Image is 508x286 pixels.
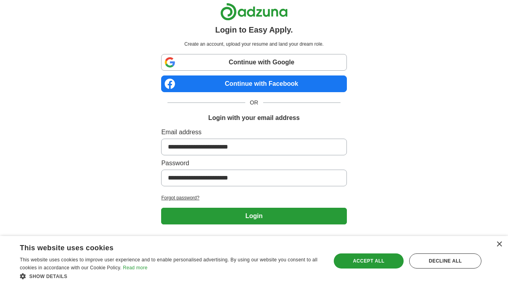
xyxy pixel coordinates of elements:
h1: Login with your email address [208,113,300,123]
div: Accept all [334,253,404,269]
span: Show details [29,274,67,279]
a: Forgot password? [161,194,346,201]
div: Close [496,242,502,247]
div: This website uses cookies [20,241,302,253]
a: Continue with Facebook [161,75,346,92]
label: Email address [161,128,346,137]
label: Password [161,158,346,168]
img: Adzuna logo [220,3,288,21]
p: Create an account, upload your resume and land your dream role. [163,41,345,48]
button: Login [161,208,346,224]
a: Continue with Google [161,54,346,71]
div: Decline all [409,253,481,269]
span: OR [245,99,263,107]
div: Show details [20,272,322,280]
span: This website uses cookies to improve user experience and to enable personalised advertising. By u... [20,257,317,271]
h1: Login to Easy Apply. [215,24,293,36]
a: Read more, opens a new window [123,265,148,271]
